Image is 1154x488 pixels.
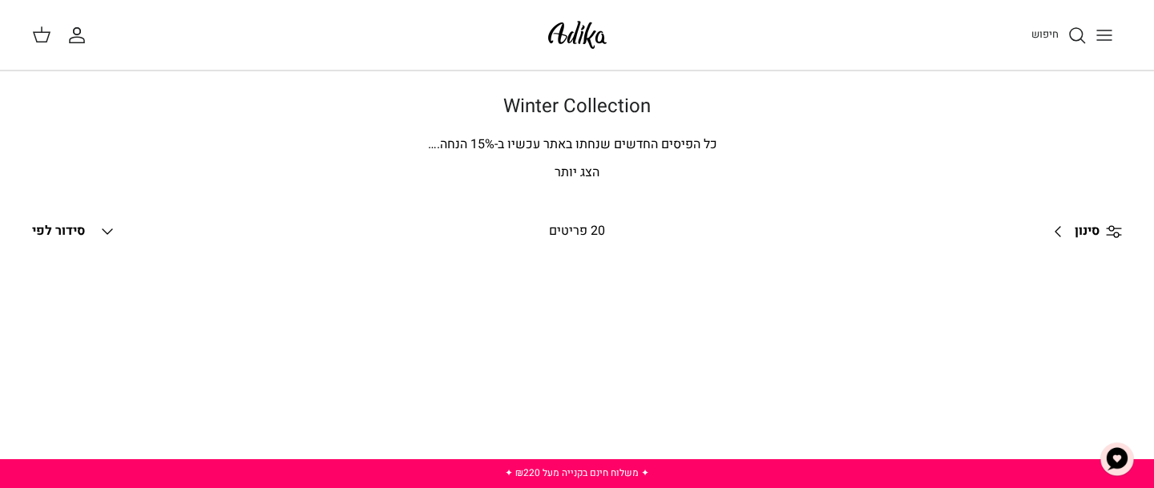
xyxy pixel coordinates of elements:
[1031,26,1087,45] a: חיפוש
[505,466,649,480] a: ✦ משלוח חינם בקנייה מעל ₪220 ✦
[67,26,93,45] a: החשבון שלי
[1087,18,1122,53] button: Toggle menu
[32,163,1122,184] p: הצג יותר
[543,16,611,54] img: Adika IL
[32,221,85,240] span: סידור לפי
[32,95,1122,119] h1: Winter Collection
[1093,435,1141,483] button: צ'אט
[428,135,494,154] span: % הנחה.
[32,214,117,249] button: סידור לפי
[446,221,708,242] div: 20 פריטים
[1043,212,1122,251] a: סינון
[1031,26,1059,42] span: חיפוש
[470,135,485,154] span: 15
[494,135,717,154] span: כל הפיסים החדשים שנחתו באתר עכשיו ב-
[1075,221,1100,242] span: סינון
